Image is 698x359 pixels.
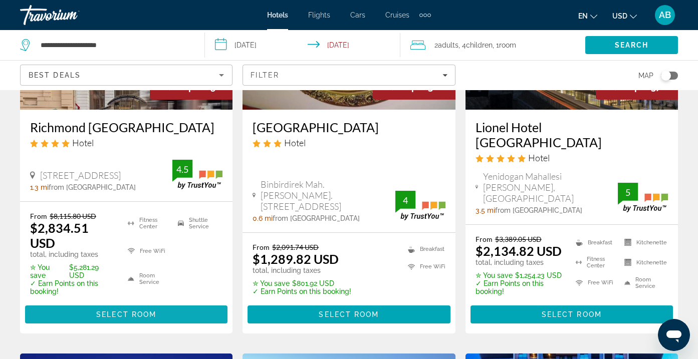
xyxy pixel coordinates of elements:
[458,38,493,52] span: , 4
[619,255,668,270] li: Kitchenette
[50,212,96,220] del: $8,115.80 USD
[40,38,189,53] input: Search hotel destination
[253,279,351,287] p: $801.92 USD
[471,305,673,323] button: Select Room
[172,160,222,189] img: TrustYou guest rating badge
[476,258,563,266] p: total, including taxes
[653,71,678,80] button: Toggle map
[585,36,678,54] button: Search
[267,11,288,19] a: Hotels
[571,235,619,250] li: Breakfast
[253,137,445,148] div: 3 star Hotel
[395,194,415,206] div: 4
[476,152,668,163] div: 5 star Hotel
[253,120,445,135] a: [GEOGRAPHIC_DATA]
[350,11,365,19] a: Cars
[30,279,115,295] p: ✓ Earn Points on this booking!
[659,10,671,20] span: AB
[273,214,360,222] span: from [GEOGRAPHIC_DATA]
[385,11,409,19] a: Cruises
[173,212,222,235] li: Shuttle Service
[403,260,445,273] li: Free WiFi
[20,2,120,28] a: Travorium
[123,267,172,290] li: Room Service
[308,11,330,19] a: Flights
[471,307,673,318] a: Select Room
[395,191,445,220] img: TrustYou guest rating badge
[466,41,493,49] span: Children
[476,206,495,214] span: 3.5 mi
[30,220,89,250] ins: $2,834.51 USD
[499,41,516,49] span: Room
[483,171,618,204] span: Yenidogan Mahallesi [PERSON_NAME], [GEOGRAPHIC_DATA]
[438,41,458,49] span: Adults
[319,310,379,318] span: Select Room
[30,212,47,220] span: From
[49,183,136,191] span: from [GEOGRAPHIC_DATA]
[253,287,351,295] p: ✓ Earn Points on this booking!
[476,235,493,243] span: From
[29,71,81,79] span: Best Deals
[612,9,637,23] button: Change currency
[30,120,222,135] a: Richmond [GEOGRAPHIC_DATA]
[476,271,563,279] p: $1,254.23 USD
[205,30,400,60] button: Select check in and out date
[419,7,431,23] button: Extra navigation items
[619,275,668,290] li: Room Service
[30,137,222,148] div: 4 star Hotel
[476,243,562,258] ins: $2,134.82 USD
[476,279,563,295] p: ✓ Earn Points on this booking!
[30,263,67,279] span: ✮ You save
[30,263,115,279] p: $5,281.29 USD
[253,243,270,251] span: From
[528,152,550,163] span: Hotel
[638,69,653,83] span: Map
[434,38,458,52] span: 2
[542,310,602,318] span: Select Room
[476,120,668,150] a: Lionel Hotel [GEOGRAPHIC_DATA]
[253,214,273,222] span: 0.6 mi
[25,305,227,323] button: Select Room
[172,163,192,175] div: 4.5
[96,310,156,318] span: Select Room
[578,12,588,20] span: en
[30,183,49,191] span: 1.3 mi
[615,41,649,49] span: Search
[612,12,627,20] span: USD
[652,5,678,26] button: User Menu
[248,305,450,323] button: Select Room
[40,170,121,181] span: [STREET_ADDRESS]
[493,38,516,52] span: , 1
[25,307,227,318] a: Select Room
[658,319,690,351] iframe: Кнопка запуска окна обмена сообщениями
[261,179,395,212] span: Binbirdirek Mah. [PERSON_NAME]. [STREET_ADDRESS]
[403,243,445,255] li: Breakfast
[123,240,172,263] li: Free WiFi
[571,275,619,290] li: Free WiFi
[495,206,582,214] span: from [GEOGRAPHIC_DATA]
[251,71,279,79] span: Filter
[72,137,94,148] span: Hotel
[253,279,290,287] span: ✮ You save
[571,255,619,270] li: Fitness Center
[476,271,513,279] span: ✮ You save
[284,137,306,148] span: Hotel
[400,30,585,60] button: Travelers: 2 adults, 4 children
[30,250,115,258] p: total, including taxes
[619,235,668,250] li: Kitchenette
[29,69,224,81] mat-select: Sort by
[618,183,668,212] img: TrustYou guest rating badge
[243,65,455,86] button: Filters
[253,266,351,274] p: total, including taxes
[495,235,542,243] del: $3,389.05 USD
[123,212,172,235] li: Fitness Center
[248,307,450,318] a: Select Room
[272,243,319,251] del: $2,091.74 USD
